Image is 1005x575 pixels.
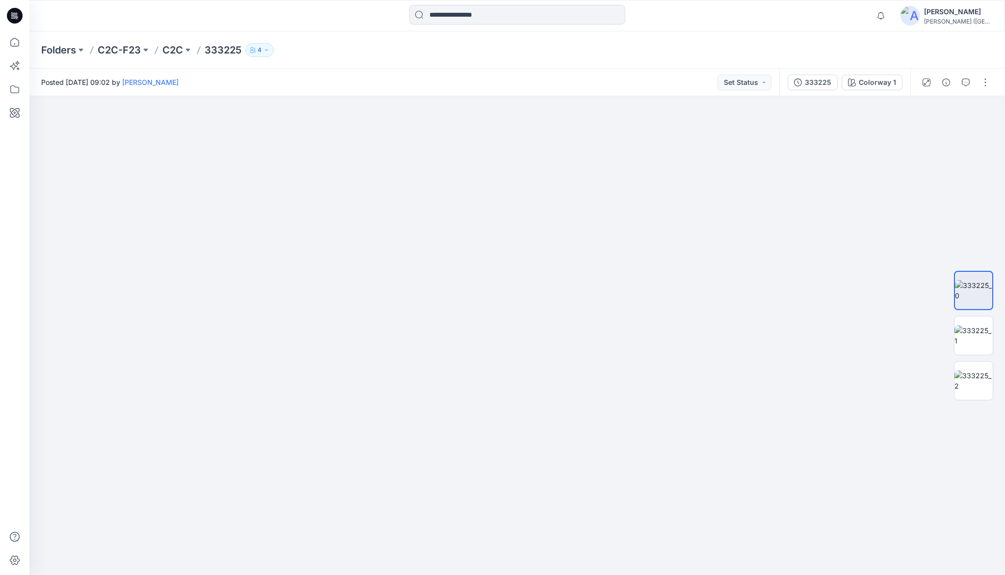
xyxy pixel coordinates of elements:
[245,43,274,57] button: 4
[122,78,179,86] a: [PERSON_NAME]
[954,325,993,346] img: 333225_1
[162,43,183,57] a: C2C
[788,75,838,90] button: 333225
[41,43,76,57] a: Folders
[258,45,262,55] p: 4
[98,43,141,57] a: C2C-F23
[900,6,920,26] img: avatar
[41,77,179,87] span: Posted [DATE] 09:02 by
[938,75,954,90] button: Details
[955,280,992,301] img: 333225_0
[842,75,902,90] button: Colorway 1
[205,43,241,57] p: 333225
[859,77,896,88] div: Colorway 1
[954,370,993,391] img: 333225_2
[805,77,831,88] div: 333225
[924,18,993,25] div: [PERSON_NAME] ([GEOGRAPHIC_DATA]) Exp...
[924,6,993,18] div: [PERSON_NAME]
